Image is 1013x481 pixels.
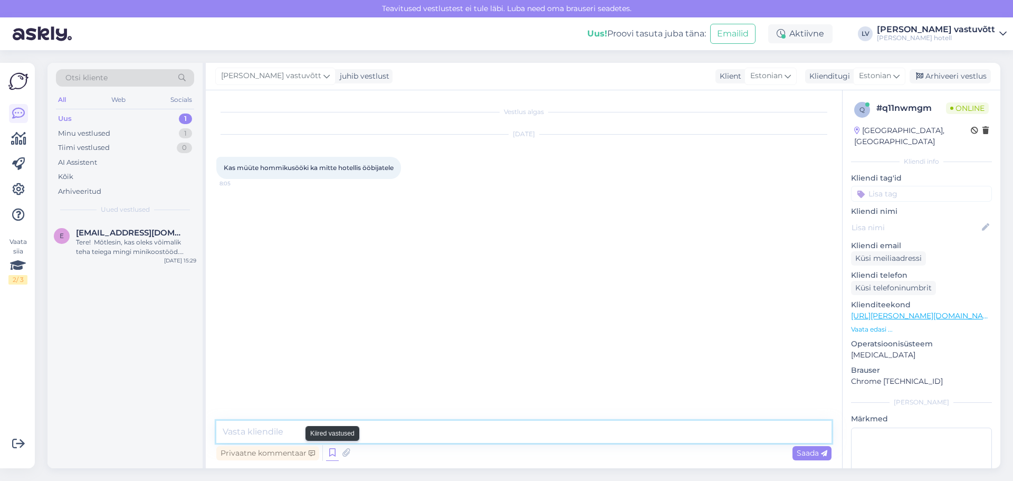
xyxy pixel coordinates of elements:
span: Online [946,102,989,114]
p: Operatsioonisüsteem [851,338,992,350]
div: juhib vestlust [336,71,389,82]
div: 1 [179,114,192,124]
div: [DATE] 15:29 [164,257,196,265]
p: Kliendi nimi [851,206,992,217]
div: Tere! Mõtlesin, kas oleks võimalik teha teiega mingi minikoostööd. Saaksin aidata neid laiemale p... [76,238,196,257]
div: AI Assistent [58,157,97,168]
p: [MEDICAL_DATA] [851,350,992,361]
span: Estonian [859,70,891,82]
b: Uus! [587,29,607,39]
span: Uued vestlused [101,205,150,214]
div: [PERSON_NAME] hotell [877,34,995,42]
span: e [60,232,64,240]
p: Chrome [TECHNICAL_ID] [851,376,992,387]
div: Kliendi info [851,157,992,166]
div: Klienditugi [805,71,850,82]
button: Emailid [710,24,756,44]
div: Küsi meiliaadressi [851,251,926,266]
p: Klienditeekond [851,299,992,310]
span: Otsi kliente [65,72,108,83]
small: Kiired vastused [310,429,355,438]
div: # q11nwmgm [876,102,946,115]
p: Kliendi email [851,240,992,251]
div: LV [858,26,873,41]
input: Lisa nimi [852,222,980,233]
input: Lisa tag [851,186,992,202]
div: Privaatne kommentaar [216,446,319,460]
div: Klient [715,71,741,82]
div: Arhiveeri vestlus [910,69,991,83]
div: Uus [58,114,72,124]
div: [PERSON_NAME] [851,398,992,407]
div: Proovi tasuta juba täna: [587,27,706,40]
span: Kas müüte hommikusööki ka mitte hotellis ööbijatele [224,164,394,172]
div: Web [109,93,128,107]
a: [PERSON_NAME] vastuvõtt[PERSON_NAME] hotell [877,25,1007,42]
div: Minu vestlused [58,128,110,139]
div: [PERSON_NAME] vastuvõtt [877,25,995,34]
div: Socials [168,93,194,107]
div: Küsi telefoninumbrit [851,281,936,295]
span: q [859,106,865,114]
div: Kõik [58,172,73,182]
div: Tiimi vestlused [58,143,110,153]
div: [DATE] [216,129,832,139]
div: [GEOGRAPHIC_DATA], [GEOGRAPHIC_DATA] [854,125,971,147]
p: Märkmed [851,413,992,425]
span: Saada [797,448,827,458]
div: Aktiivne [768,24,833,43]
div: 0 [177,143,192,153]
p: Kliendi telefon [851,270,992,281]
p: Brauser [851,365,992,376]
span: [PERSON_NAME] vastuvõtt [221,70,321,82]
span: Estonian [750,70,782,82]
div: Vaata siia [8,237,27,285]
span: emmalysiim7@gmail.com [76,228,186,238]
p: Vaata edasi ... [851,325,992,334]
span: 8:05 [219,180,259,187]
div: All [56,93,68,107]
div: Arhiveeritud [58,186,101,197]
div: 2 / 3 [8,275,27,285]
div: 1 [179,128,192,139]
img: Askly Logo [8,71,28,91]
p: Kliendi tag'id [851,173,992,184]
div: Vestlus algas [216,107,832,117]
